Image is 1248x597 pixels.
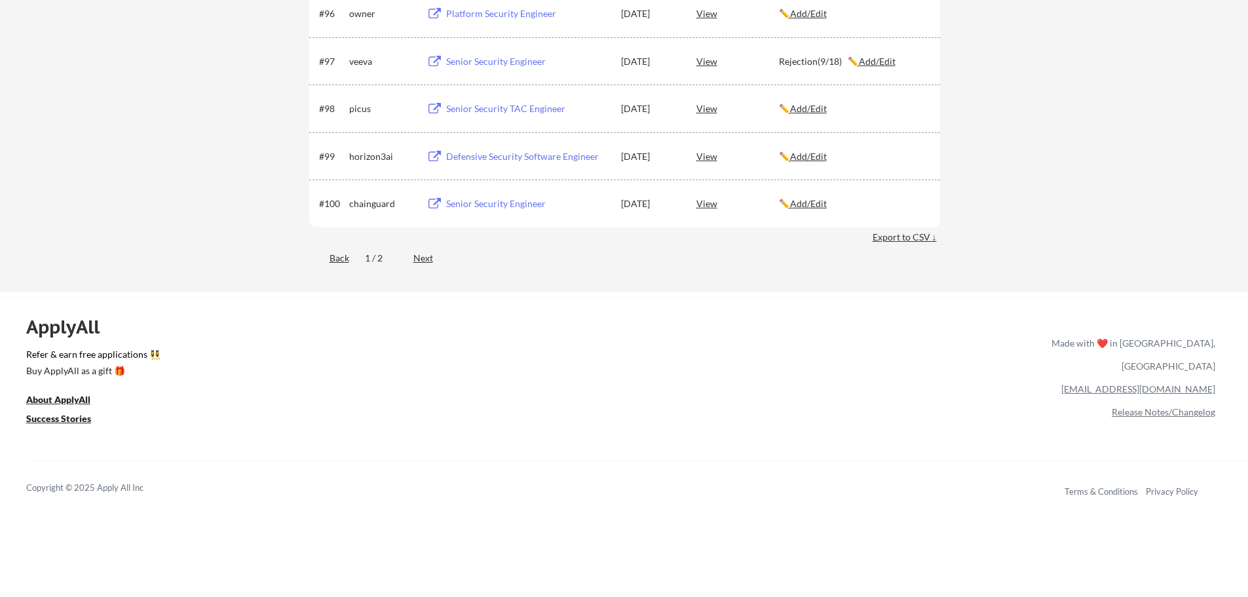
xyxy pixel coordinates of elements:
[621,150,679,163] div: [DATE]
[621,102,679,115] div: [DATE]
[319,7,345,20] div: #96
[1146,486,1198,497] a: Privacy Policy
[1046,332,1215,377] div: Made with ❤️ in [GEOGRAPHIC_DATA], [GEOGRAPHIC_DATA]
[621,197,679,210] div: [DATE]
[621,7,679,20] div: [DATE]
[349,150,415,163] div: horizon3ai
[26,412,109,428] a: Success Stories
[446,102,609,115] div: Senior Security TAC Engineer
[790,151,827,162] u: Add/Edit
[365,252,398,265] div: 1 / 2
[319,102,345,115] div: #98
[621,55,679,68] div: [DATE]
[790,8,827,19] u: Add/Edit
[446,150,609,163] div: Defensive Security Software Engineer
[779,102,928,115] div: ✏️
[26,393,109,409] a: About ApplyAll
[26,364,157,380] a: Buy ApplyAll as a gift 🎁
[446,197,609,210] div: Senior Security Engineer
[446,55,609,68] div: Senior Security Engineer
[790,103,827,114] u: Add/Edit
[790,198,827,209] u: Add/Edit
[309,252,349,265] div: Back
[779,150,928,163] div: ✏️
[349,7,415,20] div: owner
[349,197,415,210] div: chainguard
[696,144,779,168] div: View
[1061,383,1215,395] a: [EMAIL_ADDRESS][DOMAIN_NAME]
[859,56,896,67] u: Add/Edit
[319,197,345,210] div: #100
[413,252,448,265] div: Next
[349,102,415,115] div: picus
[696,96,779,120] div: View
[873,231,940,244] div: Export to CSV ↓
[696,191,779,215] div: View
[1112,406,1215,417] a: Release Notes/Changelog
[779,7,928,20] div: ✏️
[1065,486,1138,497] a: Terms & Conditions
[446,7,609,20] div: Platform Security Engineer
[696,1,779,25] div: View
[26,350,778,364] a: Refer & earn free applications 👯‍♀️
[26,482,177,495] div: Copyright © 2025 Apply All Inc
[319,150,345,163] div: #99
[26,366,157,376] div: Buy ApplyAll as a gift 🎁
[26,413,91,424] u: Success Stories
[779,197,928,210] div: ✏️
[696,49,779,73] div: View
[779,55,928,68] div: Rejection(9/18) ✏️
[26,394,90,405] u: About ApplyAll
[349,55,415,68] div: veeva
[26,316,115,338] div: ApplyAll
[319,55,345,68] div: #97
